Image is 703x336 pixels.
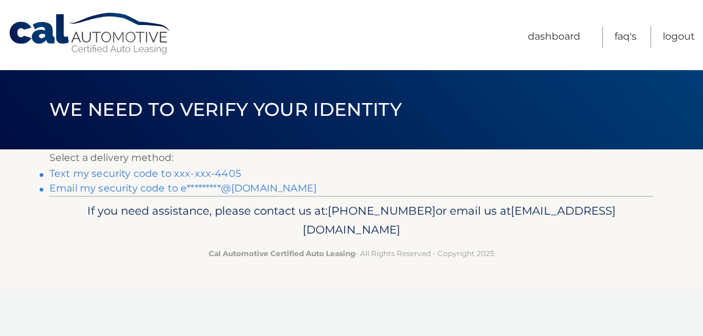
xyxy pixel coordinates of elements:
[49,182,317,194] a: Email my security code to e*********@[DOMAIN_NAME]
[49,168,241,179] a: Text my security code to xxx-xxx-4405
[615,26,636,48] a: FAQ's
[57,247,646,260] p: - All Rights Reserved - Copyright 2025
[49,149,654,166] p: Select a delivery method:
[209,249,355,258] strong: Cal Automotive Certified Auto Leasing
[528,26,580,48] a: Dashboard
[663,26,695,48] a: Logout
[57,201,646,240] p: If you need assistance, please contact us at: or email us at
[8,12,173,55] a: Cal Automotive
[49,98,402,121] span: We need to verify your identity
[328,204,436,218] span: [PHONE_NUMBER]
